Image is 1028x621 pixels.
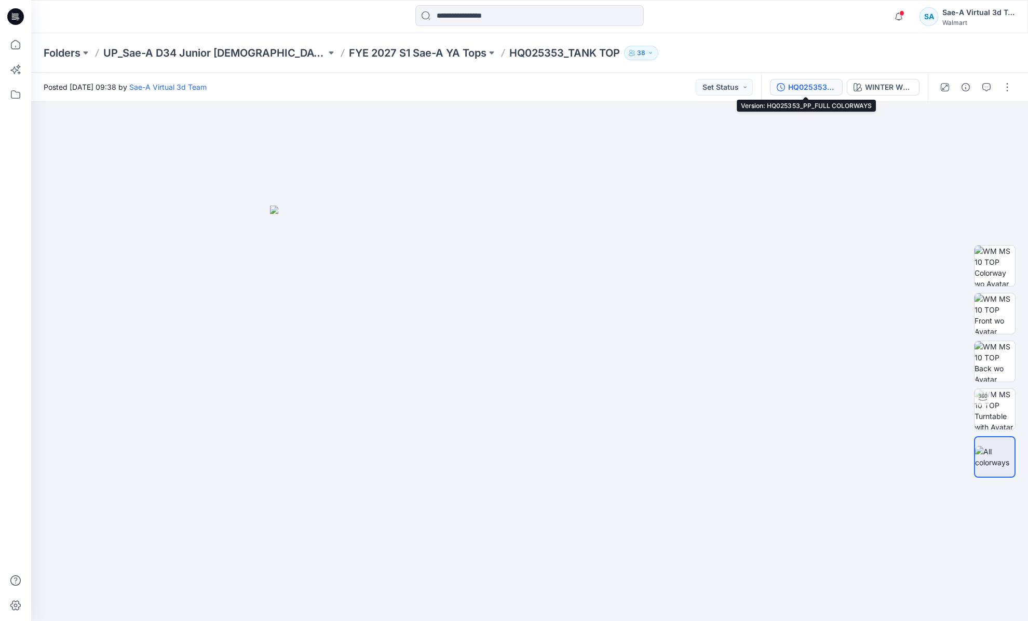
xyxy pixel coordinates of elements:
div: Sae-A Virtual 3d Team [942,6,1015,19]
a: Folders [44,46,80,60]
a: Sae-A Virtual 3d Team [129,83,207,91]
div: SA [919,7,938,26]
img: WM MS 10 TOP Front wo Avatar [975,293,1015,334]
div: HQ025353_PP_FULL COLORWAYS [788,82,836,93]
a: FYE 2027 S1 Sae-A YA Tops [349,46,486,60]
p: HQ025353_TANK TOP [509,46,620,60]
img: WM MS 10 TOP Turntable with Avatar [975,389,1015,429]
img: All colorways [975,446,1015,468]
button: WINTER WHITE [847,79,919,96]
div: WINTER WHITE [865,82,913,93]
img: eyJhbGciOiJIUzI1NiIsImtpZCI6IjAiLCJzbHQiOiJzZXMiLCJ0eXAiOiJKV1QifQ.eyJkYXRhIjp7InR5cGUiOiJzdG9yYW... [270,206,789,621]
span: Posted [DATE] 09:38 by [44,82,207,92]
p: 38 [637,47,645,59]
img: WM MS 10 TOP Colorway wo Avatar [975,246,1015,286]
button: 38 [624,46,658,60]
img: WM MS 10 TOP Back wo Avatar [975,341,1015,382]
div: Walmart [942,19,1015,26]
a: UP_Sae-A D34 Junior [DEMOGRAPHIC_DATA] top [103,46,326,60]
button: Details [957,79,974,96]
button: HQ025353_PP_FULL COLORWAYS [770,79,843,96]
